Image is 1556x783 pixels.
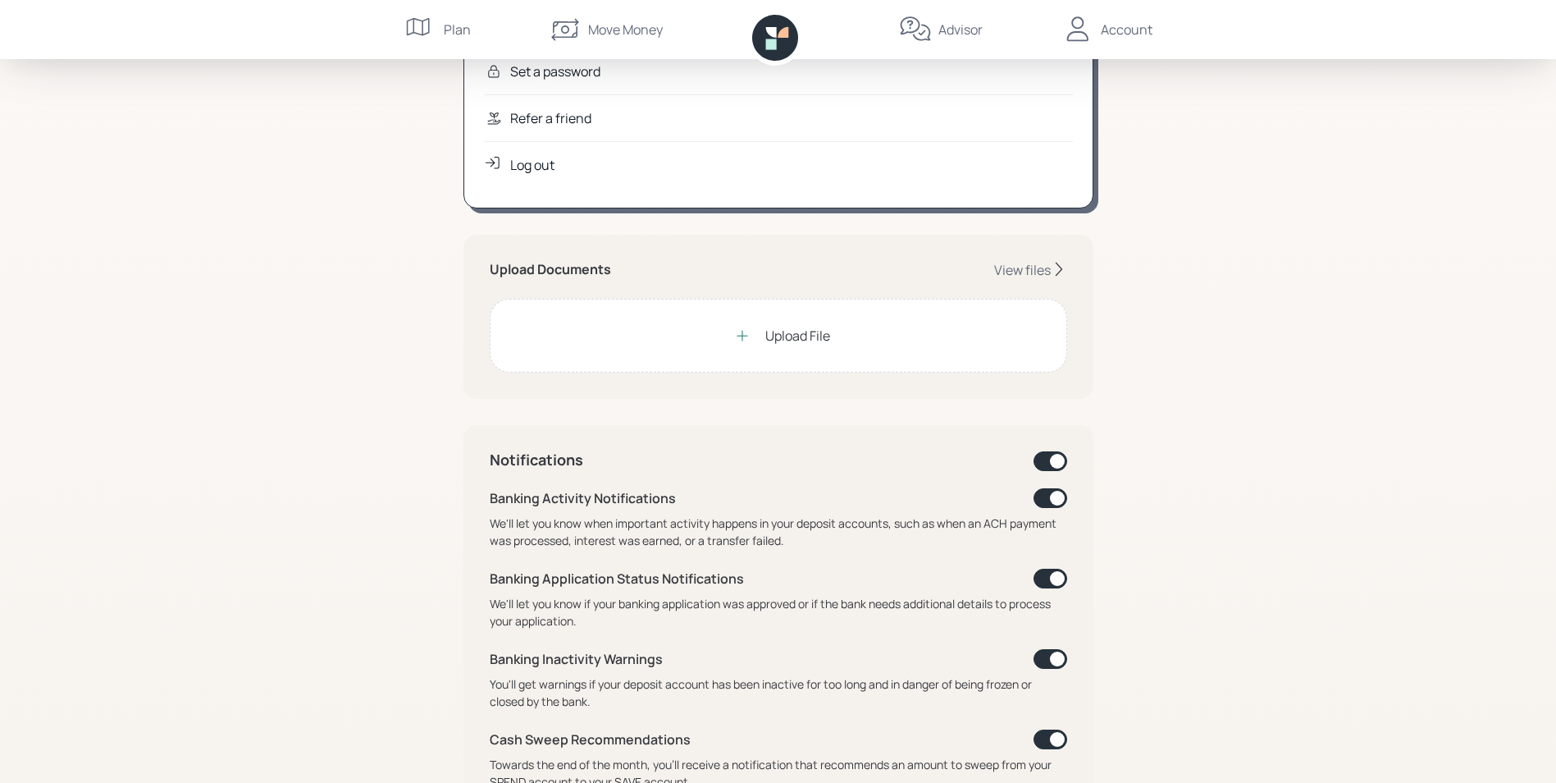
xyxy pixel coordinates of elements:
[490,595,1067,630] div: We'll let you know if your banking application was approved or if the bank needs additional detai...
[938,20,983,39] div: Advisor
[490,675,1067,710] div: You'll get warnings if your deposit account has been inactive for too long and in danger of being...
[490,649,663,669] div: Banking Inactivity Warnings
[490,515,1067,549] div: We'll let you know when important activity happens in your deposit accounts, such as when an ACH ...
[490,262,611,277] h5: Upload Documents
[490,451,583,469] h4: Notifications
[444,20,471,39] div: Plan
[490,730,691,749] div: Cash Sweep Recommendations
[588,20,663,39] div: Move Money
[510,62,600,81] div: Set a password
[510,155,554,175] div: Log out
[1101,20,1152,39] div: Account
[490,569,744,588] div: Banking Application Status Notifications
[490,488,676,508] div: Banking Activity Notifications
[765,326,830,346] div: Upload File
[510,108,591,128] div: Refer a friend
[994,261,1051,279] div: View files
